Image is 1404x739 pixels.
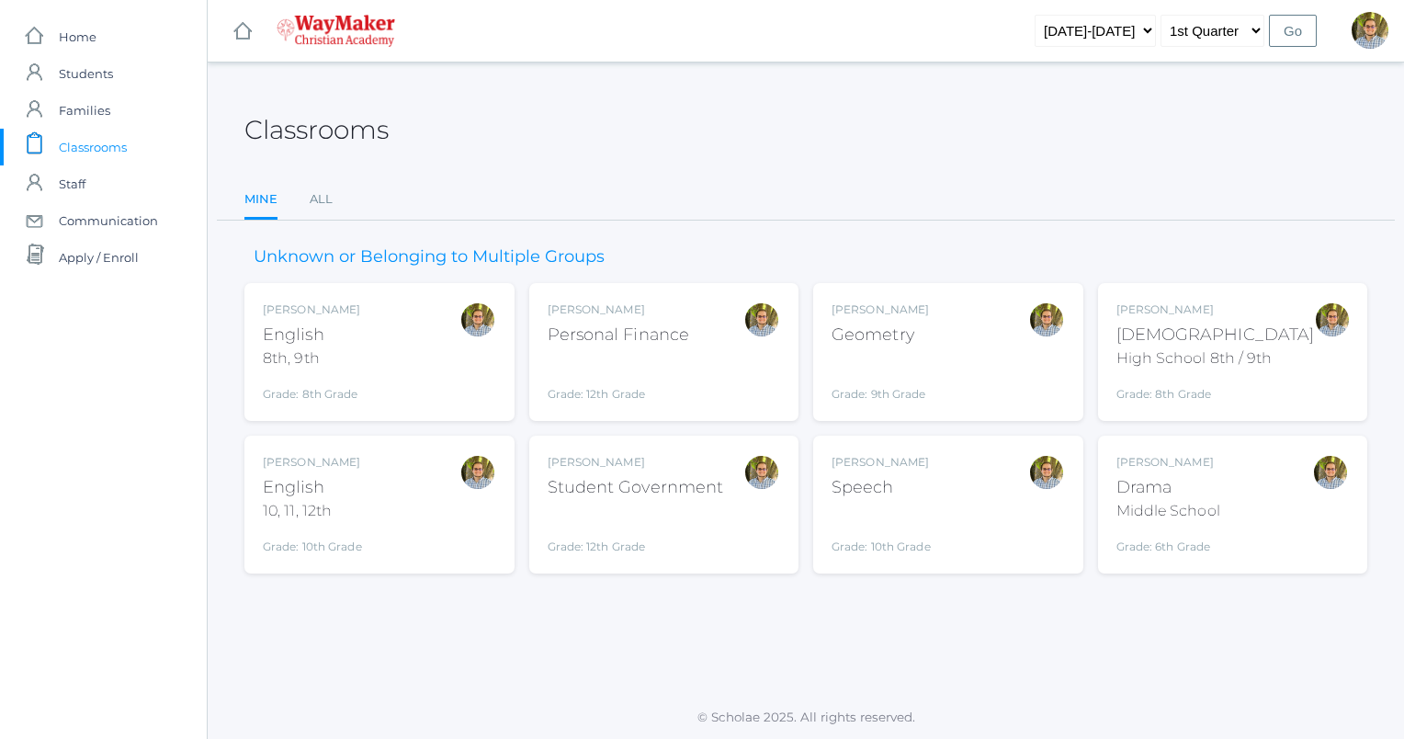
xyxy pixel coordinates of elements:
[832,475,931,500] div: Speech
[263,500,362,522] div: 10, 11, 12th
[244,248,614,267] h3: Unknown or Belonging to Multiple Groups
[743,454,780,491] div: Kylen Braileanu
[277,15,395,47] img: 4_waymaker-logo-stack-white.png
[1116,301,1315,318] div: [PERSON_NAME]
[59,202,158,239] span: Communication
[1116,377,1315,403] div: Grade: 8th Grade
[548,355,690,403] div: Grade: 12th Grade
[832,323,929,347] div: Geometry
[1116,529,1220,555] div: Grade: 6th Grade
[548,323,690,347] div: Personal Finance
[1312,454,1349,491] div: Kylen Braileanu
[208,708,1404,726] p: © Scholae 2025. All rights reserved.
[263,475,362,500] div: English
[244,181,277,221] a: Mine
[1116,454,1220,471] div: [PERSON_NAME]
[244,116,389,144] h2: Classrooms
[263,454,362,471] div: [PERSON_NAME]
[1028,301,1065,338] div: Kylen Braileanu
[59,55,113,92] span: Students
[263,301,360,318] div: [PERSON_NAME]
[1116,323,1315,347] div: [DEMOGRAPHIC_DATA]
[1352,12,1388,49] div: Kylen Braileanu
[1116,475,1220,500] div: Drama
[263,529,362,555] div: Grade: 10th Grade
[59,239,139,276] span: Apply / Enroll
[832,355,929,403] div: Grade: 9th Grade
[263,323,360,347] div: English
[832,301,929,318] div: [PERSON_NAME]
[1116,500,1220,522] div: Middle School
[832,454,931,471] div: [PERSON_NAME]
[459,454,496,491] div: Kylen Braileanu
[1269,15,1317,47] input: Go
[59,165,85,202] span: Staff
[548,454,724,471] div: [PERSON_NAME]
[1116,347,1315,369] div: High School 8th / 9th
[59,18,96,55] span: Home
[310,181,333,218] a: All
[1314,301,1351,338] div: Kylen Braileanu
[743,301,780,338] div: Kylen Braileanu
[832,507,931,555] div: Grade: 10th Grade
[1028,454,1065,491] div: Kylen Braileanu
[263,347,360,369] div: 8th, 9th
[548,475,724,500] div: Student Government
[548,301,690,318] div: [PERSON_NAME]
[59,129,127,165] span: Classrooms
[459,301,496,338] div: Kylen Braileanu
[59,92,110,129] span: Families
[263,377,360,403] div: Grade: 8th Grade
[548,507,724,555] div: Grade: 12th Grade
